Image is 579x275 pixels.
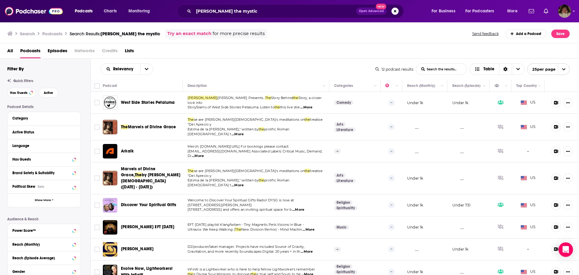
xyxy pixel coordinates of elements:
[188,127,259,131] span: Estima de la [PERSON_NAME]," written by
[121,166,181,190] a: Marvels of Divine Grace,Theby [PERSON_NAME][DEMOGRAPHIC_DATA] ([DATE] - [DATE])
[103,120,117,134] a: The Marvels of Divine Grace
[334,247,341,252] p: --
[507,7,517,15] span: More
[188,245,305,249] span: DJ/producer/label manager. Projects have included Source of Gravity,
[13,79,33,83] span: Quick Filters
[334,200,353,205] a: Religion
[94,100,100,105] span: Toggle select row
[100,6,120,16] a: Charts
[394,82,401,90] button: Column Actions
[388,269,395,275] p: --
[470,63,525,75] button: Choose View
[128,7,150,15] span: Monitoring
[7,88,36,98] button: Has Guests
[12,256,71,260] div: Reach (Episode Average)
[356,8,387,15] button: Open AdvancedNew
[121,246,153,252] a: [PERSON_NAME]
[188,96,321,105] span: Story, a closer look into
[12,240,76,248] button: Reach (Monthly)
[12,157,71,161] div: Has Guests
[334,127,356,132] a: Literature
[188,222,304,227] span: EFT [DATE] playlist Klangfarben - Tiny Magnetic Pets Visions in Blue -
[334,122,346,127] a: Arts
[334,206,357,210] a: Spirituality
[241,227,302,232] span: New Division Remix) - Mind Machin
[188,198,294,207] span: Welcome to Discover Your Spiritual Gifts Radio! DYSG is now at [STREET_ADDRESS][PERSON_NAME]
[527,148,529,155] span: -
[521,175,536,181] span: US
[461,6,503,16] button: open menu
[271,96,293,100] span: Story Behind
[103,220,117,235] img: Rusty Egan EFT 2019-08-30
[12,130,72,134] div: Active Status
[334,100,353,105] a: Comedy
[407,82,435,89] div: Reach (Monthly)
[12,254,76,261] button: Reach (Episode Average)
[235,227,241,232] span: The
[38,185,44,189] div: Beta
[563,173,573,183] button: Show More Button
[541,6,551,16] a: Show notifications dropdown
[372,82,379,90] button: Column Actions
[232,183,244,188] span: ...More
[135,172,142,177] span: The
[452,247,468,252] p: Under 1k
[499,64,512,75] div: Sort Direction
[527,63,570,75] button: open menu
[101,67,140,71] button: open menu
[452,225,464,230] p: __
[103,82,117,89] div: Podcast
[388,224,395,230] p: --
[121,224,174,229] span: [PERSON_NAME] EFT [DATE]
[407,225,423,230] p: Under 1k
[301,249,313,254] span: ...More
[5,5,63,17] a: Podchaser - Follow, Share and Rate Podcasts
[121,124,128,130] span: The
[194,169,305,173] span: se are [PERSON_NAME][DEMOGRAPHIC_DATA]'s meditations on
[427,6,463,16] button: open menu
[44,91,53,94] span: Active
[113,67,135,71] span: Relevancy
[376,4,387,9] span: New
[188,117,194,122] span: The
[439,82,446,90] button: Column Actions
[39,88,58,98] button: Active
[7,66,24,72] h2: Filter By
[334,270,357,274] a: Spirituality
[280,105,300,109] span: this live stre
[558,5,571,18] span: Logged in as angelport
[188,178,289,187] span: prolific Roman [DEMOGRAPHIC_DATA] t
[452,203,471,208] p: Under 731
[452,149,464,154] p: __
[452,100,468,105] p: Under 1k
[563,122,573,132] button: Show More Button
[104,7,117,15] span: Charts
[265,96,271,100] span: The
[388,100,395,106] p: --
[121,124,176,130] a: TheMarvels of Divine Grace
[10,91,27,94] span: Has Guests
[194,117,305,122] span: se are [PERSON_NAME][DEMOGRAPHIC_DATA]'s meditations on
[407,203,423,208] p: Under 1k
[407,247,419,252] p: __
[71,6,100,16] button: open menu
[7,105,81,109] p: Podcast Details
[100,63,153,75] h2: Choose List sort
[305,117,310,122] span: the
[100,31,160,37] span: [PERSON_NAME] the mystic
[359,10,384,13] span: Open Advanced
[121,172,180,190] span: by [PERSON_NAME][DEMOGRAPHIC_DATA] ([DATE] - [DATE])
[94,124,100,130] span: Toggle select row
[12,169,76,177] a: Brand Safety & Suitability
[12,171,71,175] div: Brand Safety & Suitability
[103,171,117,185] img: Marvels of Divine Grace, The by Alice Lady Lovat (1846 - 1938)
[188,117,323,126] span: treatise "Del Aprecio y
[103,95,117,110] img: West Side Stories Petaluma
[188,144,289,149] span: Merch: [DOMAIN_NAME][URL] For bookings please contact:
[12,267,76,275] button: Gender
[20,46,40,58] span: Podcasts
[121,202,176,208] a: Discover Your Spiritual Gifts
[125,46,134,58] span: Lists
